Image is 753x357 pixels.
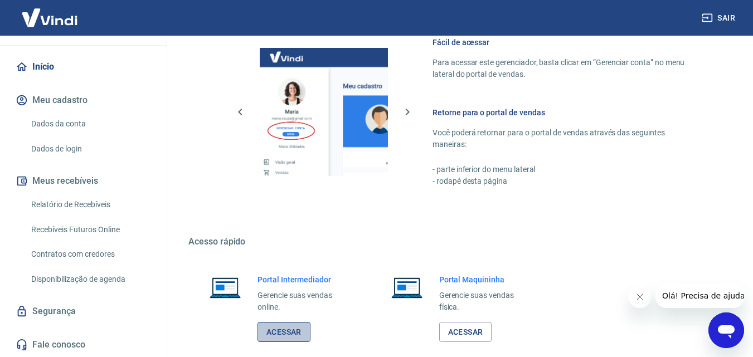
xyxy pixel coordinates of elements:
[13,88,153,113] button: Meu cadastro
[260,48,388,176] img: Imagem da dashboard mostrando o botão de gerenciar conta na sidebar no lado esquerdo
[27,218,153,241] a: Recebíveis Futuros Online
[629,286,651,308] iframe: Fechar mensagem
[439,290,532,313] p: Gerencie suas vendas física.
[433,57,699,80] p: Para acessar este gerenciador, basta clicar em “Gerenciar conta” no menu lateral do portal de ven...
[699,8,740,28] button: Sair
[13,332,153,357] a: Fale conosco
[27,138,153,160] a: Dados de login
[258,322,310,343] a: Acessar
[13,169,153,193] button: Meus recebíveis
[202,274,249,301] img: Imagem de um notebook aberto
[383,274,430,301] img: Imagem de um notebook aberto
[258,290,350,313] p: Gerencie suas vendas online.
[433,164,699,175] p: - parte inferior do menu lateral
[433,107,699,118] h6: Retorne para o portal de vendas
[258,274,350,285] h6: Portal Intermediador
[439,274,532,285] h6: Portal Maquininha
[433,37,699,48] h6: Fácil de acessar
[7,8,94,17] span: Olá! Precisa de ajuda?
[27,243,153,266] a: Contratos com credores
[708,312,744,348] iframe: Botão para abrir a janela de mensagens
[13,1,86,35] img: Vindi
[13,55,153,79] a: Início
[27,193,153,216] a: Relatório de Recebíveis
[27,113,153,135] a: Dados da conta
[13,299,153,324] a: Segurança
[433,127,699,150] p: Você poderá retornar para o portal de vendas através das seguintes maneiras:
[188,236,726,247] h5: Acesso rápido
[433,175,699,187] p: - rodapé desta página
[439,322,492,343] a: Acessar
[655,283,744,308] iframe: Mensagem da empresa
[27,268,153,291] a: Disponibilização de agenda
